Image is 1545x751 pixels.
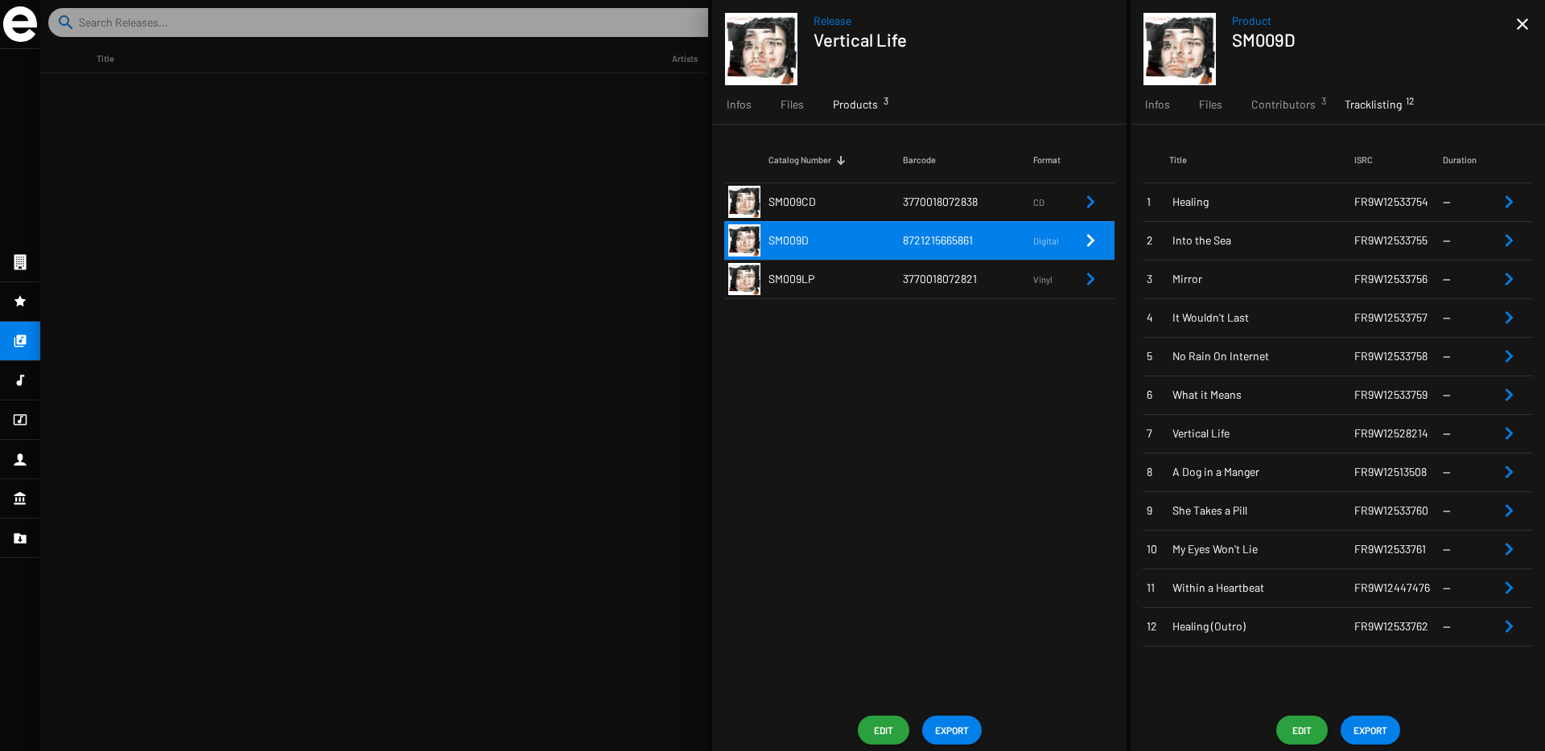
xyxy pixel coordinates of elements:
[1354,619,1428,633] span: FR9W12533762
[1145,96,1170,113] span: Infos
[1443,426,1451,440] span: --
[1443,542,1451,556] span: --
[1147,465,1152,478] span: 8
[1147,426,1152,440] span: 7
[768,152,831,168] div: Catalog Number
[728,224,760,256] img: 20250519_ab_vl_cover.jpg
[1354,233,1428,247] span: FR9W12533755
[935,716,969,745] span: EXPORT
[858,716,909,745] button: Edit
[903,195,978,208] span: 3770018072838
[903,233,973,247] span: 8721215665861
[1147,195,1151,208] span: 1
[1513,14,1532,34] mat-icon: close
[3,6,37,42] img: grand-sigle.svg
[1354,465,1427,478] span: FR9W12513508
[1354,152,1443,168] div: ISRC
[1169,152,1354,168] div: Title
[1443,310,1451,324] span: --
[903,152,936,168] div: Barcode
[1443,272,1451,285] span: --
[768,272,814,285] span: SM009LP
[1033,236,1059,246] span: Digital
[1354,152,1373,168] div: ISRC
[727,96,752,113] span: Infos
[768,233,809,247] span: SM009D
[1443,195,1451,208] span: --
[1499,501,1518,520] mat-icon: Remove Reference
[1499,385,1518,404] mat-icon: Remove Reference
[903,272,977,285] span: 3770018072821
[1354,581,1430,594] span: FR9W12447476
[1033,152,1061,168] div: Format
[1443,619,1451,633] span: --
[1354,426,1428,440] span: FR9W12528214
[1147,233,1153,247] span: 2
[1341,716,1400,745] button: EXPORT
[1147,349,1152,363] span: 5
[1443,465,1451,478] span: --
[728,186,760,218] img: 20250519_ab_vl_cover.jpg
[1033,152,1081,168] div: Format
[1443,503,1451,517] span: --
[1499,540,1518,559] mat-icon: Remove Reference
[1354,503,1428,517] span: FR9W12533760
[1172,194,1354,210] span: Healing
[1354,349,1428,363] span: FR9W12533758
[1147,542,1157,556] span: 10
[1499,617,1518,636] mat-icon: Remove Reference
[1499,578,1518,597] mat-icon: Remove Reference
[1232,29,1503,50] h1: SM009D
[1147,581,1155,594] span: 11
[1172,232,1354,248] span: Into the Sea
[1499,308,1518,327] mat-icon: Remove Reference
[1353,716,1387,745] span: EXPORT
[1499,192,1518,211] mat-icon: Remove Reference
[1033,274,1053,285] span: Vinyl
[1443,233,1451,247] span: --
[1251,96,1316,113] span: Contributors
[1081,269,1100,289] mat-icon: Remove Reference
[814,13,1098,29] span: Release
[1172,503,1354,519] span: She Takes a Pill
[1172,348,1354,364] span: No Rain On Internet
[728,263,760,295] img: 20250519_ab_vl_cover.jpg
[1354,272,1428,285] span: FR9W12533756
[1289,716,1315,745] span: Edit
[1199,96,1222,113] span: Files
[1499,231,1518,250] mat-icon: Remove Reference
[1172,310,1354,326] span: It Wouldn't Last
[768,195,816,208] span: SM009CD
[1172,425,1354,441] span: Vertical Life
[1147,310,1153,324] span: 4
[1499,462,1518,482] mat-icon: Remove Reference
[1443,152,1477,168] div: Duration
[1443,349,1451,363] span: --
[1172,271,1354,287] span: Mirror
[1499,347,1518,366] mat-icon: Remove Reference
[1172,541,1354,557] span: My Eyes Won't Lie
[1147,503,1152,517] span: 9
[1147,619,1157,633] span: 12
[1354,388,1428,401] span: FR9W12533759
[1232,13,1516,29] span: Product
[1081,231,1100,250] mat-icon: Remove Reference
[725,13,797,85] img: 20250519_ab_vl_cover.jpg
[1354,310,1428,324] span: FR9W12533757
[1276,716,1328,745] button: Edit
[1172,387,1354,403] span: What it Means
[1033,197,1044,207] span: CD
[1147,388,1152,401] span: 6
[1499,424,1518,443] mat-icon: Remove Reference
[814,29,1085,50] h1: Vertical Life
[1147,272,1152,285] span: 3
[1443,152,1499,168] div: Duration
[1169,152,1187,168] div: Title
[871,716,896,745] span: Edit
[1143,13,1216,85] img: 20250519_ab_vl_cover.jpg
[1172,464,1354,480] span: A Dog in a Manger
[768,152,903,168] div: Catalog Number
[1354,542,1426,556] span: FR9W12533761
[1345,96,1402,113] span: Tracklisting
[922,716,982,745] button: EXPORT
